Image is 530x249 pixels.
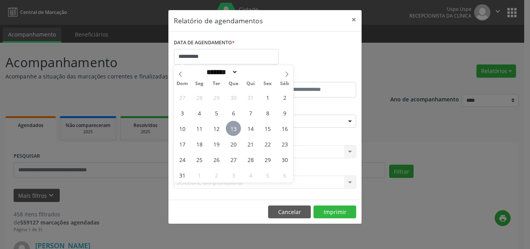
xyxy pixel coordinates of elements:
span: Setembro 1, 2025 [192,167,207,183]
span: Agosto 7, 2025 [243,105,258,120]
span: Agosto 13, 2025 [226,121,241,136]
span: Agosto 27, 2025 [226,152,241,167]
span: Agosto 19, 2025 [209,136,224,151]
span: Agosto 25, 2025 [192,152,207,167]
span: Seg [191,81,208,86]
span: Agosto 26, 2025 [209,152,224,167]
label: DATA DE AGENDAMENTO [174,37,235,49]
span: Julho 31, 2025 [243,90,258,105]
span: Agosto 28, 2025 [243,152,258,167]
span: Setembro 4, 2025 [243,167,258,183]
span: Agosto 14, 2025 [243,121,258,136]
span: Agosto 12, 2025 [209,121,224,136]
button: Cancelar [268,205,311,219]
span: Agosto 3, 2025 [175,105,190,120]
button: Close [346,10,362,29]
label: ATÉ [267,70,356,82]
span: Agosto 15, 2025 [260,121,275,136]
span: Agosto 11, 2025 [192,121,207,136]
span: Qui [242,81,259,86]
input: Year [238,68,263,76]
span: Agosto 22, 2025 [260,136,275,151]
span: Ter [208,81,225,86]
span: Julho 29, 2025 [209,90,224,105]
span: Agosto 20, 2025 [226,136,241,151]
span: Agosto 2, 2025 [277,90,292,105]
span: Agosto 8, 2025 [260,105,275,120]
span: Agosto 21, 2025 [243,136,258,151]
span: Setembro 6, 2025 [277,167,292,183]
span: Julho 28, 2025 [192,90,207,105]
span: Sex [259,81,276,86]
span: Agosto 29, 2025 [260,152,275,167]
span: Julho 27, 2025 [175,90,190,105]
span: Agosto 1, 2025 [260,90,275,105]
span: Agosto 16, 2025 [277,121,292,136]
span: Agosto 4, 2025 [192,105,207,120]
span: Agosto 17, 2025 [175,136,190,151]
span: Agosto 10, 2025 [175,121,190,136]
span: Agosto 31, 2025 [175,167,190,183]
span: Qua [225,81,242,86]
span: Dom [174,81,191,86]
span: Agosto 23, 2025 [277,136,292,151]
span: Agosto 5, 2025 [209,105,224,120]
button: Imprimir [313,205,356,219]
span: Julho 30, 2025 [226,90,241,105]
span: Agosto 30, 2025 [277,152,292,167]
span: Agosto 24, 2025 [175,152,190,167]
select: Month [204,68,238,76]
span: Setembro 2, 2025 [209,167,224,183]
span: Sáb [276,81,293,86]
span: Agosto 18, 2025 [192,136,207,151]
span: Setembro 5, 2025 [260,167,275,183]
h5: Relatório de agendamentos [174,16,263,26]
span: Setembro 3, 2025 [226,167,241,183]
span: Agosto 6, 2025 [226,105,241,120]
span: Agosto 9, 2025 [277,105,292,120]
